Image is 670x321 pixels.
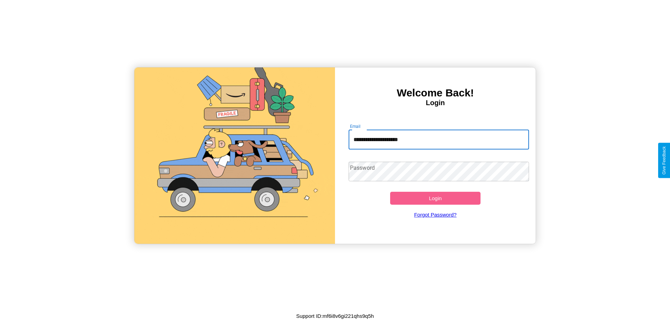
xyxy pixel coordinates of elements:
img: gif [134,67,335,244]
a: Forgot Password? [345,205,526,225]
p: Support ID: mf6i8v6gi221qhs9q5h [296,311,374,321]
label: Email [350,123,361,129]
div: Give Feedback [662,146,667,175]
h4: Login [335,99,536,107]
h3: Welcome Back! [335,87,536,99]
button: Login [390,192,481,205]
